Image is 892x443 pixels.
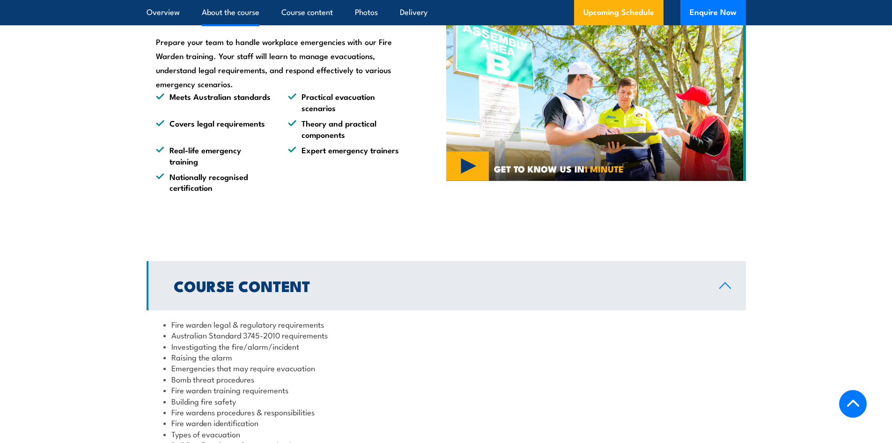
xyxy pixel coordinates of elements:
[156,171,271,193] li: Nationally recognised certification
[288,118,403,140] li: Theory and practical components
[163,319,729,330] li: Fire warden legal & regulatory requirements
[163,428,729,439] li: Types of evacuation
[288,144,403,166] li: Expert emergency trainers
[174,279,704,292] h2: Course Content
[163,417,729,428] li: Fire warden identification
[446,19,746,181] img: Fire Warden and Chief Fire Warden Training
[156,118,271,140] li: Covers legal requirements
[288,91,403,113] li: Practical evacuation scenarios
[163,396,729,406] li: Building fire safety
[147,261,746,310] a: Course Content
[163,352,729,362] li: Raising the alarm
[163,406,729,417] li: Fire wardens procedures & responsibilities
[163,330,729,340] li: Australian Standard 3745-2010 requirements
[163,384,729,395] li: Fire warden training requirements
[163,362,729,373] li: Emergencies that may require evacuation
[163,341,729,352] li: Investigating the fire/alarm/incident
[494,165,624,173] span: GET TO KNOW US IN
[147,7,403,193] div: Prepare your team to handle workplace emergencies with our Fire Warden training. Your staff will ...
[163,374,729,384] li: Bomb threat procedures
[156,91,271,113] li: Meets Australian standards
[156,144,271,166] li: Real-life emergency training
[584,162,624,175] strong: 1 MINUTE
